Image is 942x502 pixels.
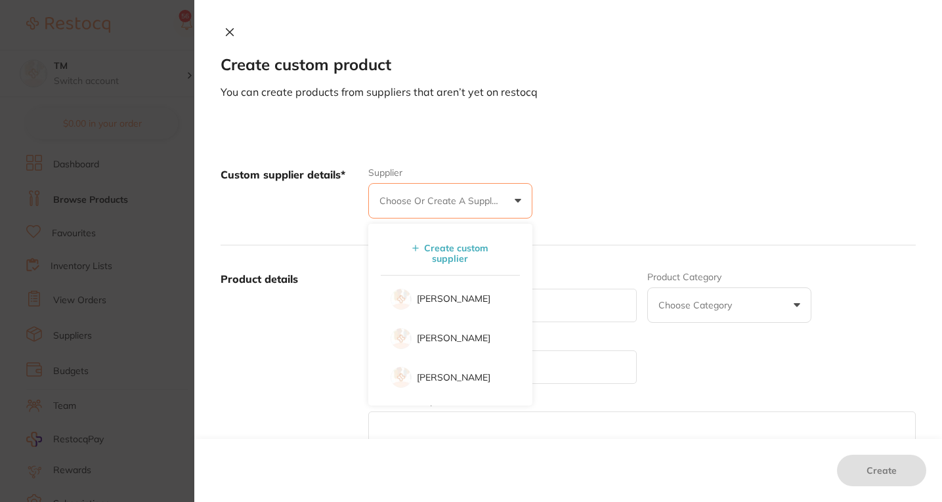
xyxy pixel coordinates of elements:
label: Custom supplier details* [221,167,358,219]
button: Create [837,455,926,486]
h2: Create custom product [221,56,916,74]
p: [PERSON_NAME] [417,293,490,306]
p: [PERSON_NAME] [417,371,490,385]
p: Choose or create a supplier [379,194,504,207]
p: Choose Category [658,299,737,312]
img: supplier image [391,328,412,349]
label: Product Category [647,272,811,282]
label: Product Description [368,396,451,406]
p: You can create products from suppliers that aren’t yet on restocq [221,85,916,99]
img: supplier image [391,367,412,388]
label: Supplier [368,167,532,178]
img: supplier image [391,289,412,310]
button: Choose or create a supplier [368,183,532,219]
button: Choose Category [647,287,811,323]
button: Create custom supplier [391,242,510,264]
label: Product details [221,272,358,476]
p: [PERSON_NAME] [417,332,490,345]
